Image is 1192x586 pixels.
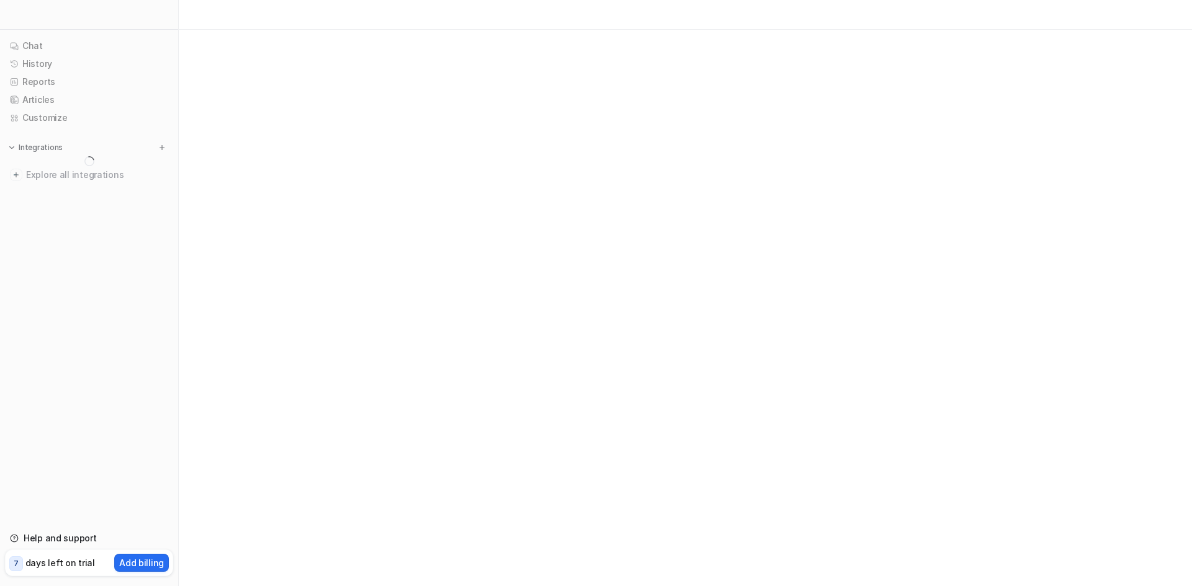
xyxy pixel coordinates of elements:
[5,91,173,109] a: Articles
[7,143,16,152] img: expand menu
[158,143,166,152] img: menu_add.svg
[10,169,22,181] img: explore all integrations
[26,165,168,185] span: Explore all integrations
[5,73,173,91] a: Reports
[5,530,173,547] a: Help and support
[5,37,173,55] a: Chat
[5,141,66,154] button: Integrations
[114,554,169,572] button: Add billing
[5,55,173,73] a: History
[25,556,95,569] p: days left on trial
[14,558,19,569] p: 7
[19,143,63,153] p: Integrations
[119,556,164,569] p: Add billing
[5,109,173,127] a: Customize
[5,166,173,184] a: Explore all integrations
